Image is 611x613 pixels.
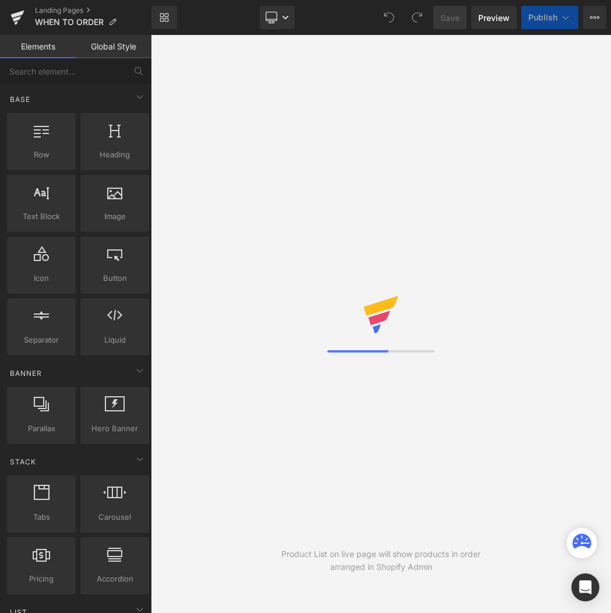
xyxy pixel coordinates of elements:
[266,548,496,573] div: Product List on live page will show products in order arranged in Shopify Admin
[377,6,401,29] button: Undo
[528,13,557,22] span: Publish
[571,573,599,601] div: Open Intercom Messenger
[9,368,43,379] span: Banner
[10,334,72,346] span: Separator
[405,6,429,29] button: Redo
[9,456,37,467] span: Stack
[583,6,606,29] button: More
[9,94,31,105] span: Base
[440,12,460,24] span: Save
[10,511,72,523] span: Tabs
[10,573,72,585] span: Pricing
[521,6,578,29] button: Publish
[10,422,72,435] span: Parallax
[84,149,146,161] span: Heading
[84,272,146,284] span: Button
[10,272,72,284] span: Icon
[35,17,104,27] span: WHEN TO ORDER
[478,12,510,24] span: Preview
[35,6,151,15] a: Landing Pages
[84,334,146,346] span: Liquid
[151,6,177,29] a: New Library
[84,422,146,435] span: Hero Banner
[10,149,72,161] span: Row
[10,210,72,223] span: Text Block
[471,6,517,29] a: Preview
[84,210,146,223] span: Image
[84,573,146,585] span: Accordion
[84,511,146,523] span: Carousel
[76,35,151,58] a: Global Style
